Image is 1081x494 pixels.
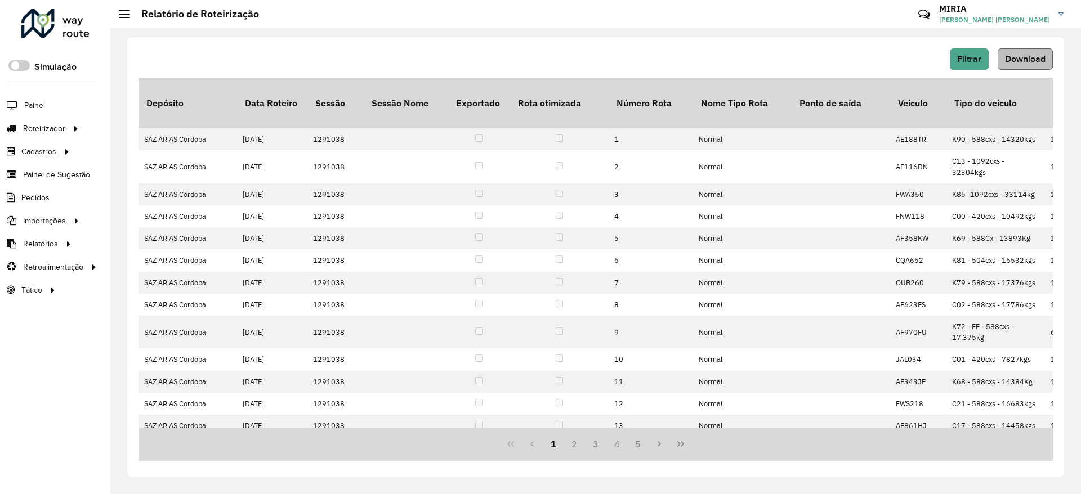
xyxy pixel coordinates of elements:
[890,227,946,249] td: AF358KW
[609,371,693,393] td: 11
[693,294,792,316] td: Normal
[139,249,237,271] td: SAZ AR AS Cordoba
[609,249,693,271] td: 6
[237,272,307,294] td: [DATE]
[24,100,45,111] span: Painel
[307,205,364,227] td: 1291038
[890,78,946,128] th: Veículo
[23,261,83,273] span: Retroalimentação
[890,272,946,294] td: OUB260
[609,272,693,294] td: 7
[792,78,890,128] th: Ponto de saída
[609,183,693,205] td: 3
[693,393,792,415] td: Normal
[307,150,364,183] td: 1291038
[606,433,628,455] button: 4
[946,150,1045,183] td: C13 - 1092cxs - 32304kgs
[609,316,693,348] td: 9
[139,393,237,415] td: SAZ AR AS Cordoba
[946,415,1045,437] td: C17 - 588cxs - 14458kgs
[693,227,792,249] td: Normal
[139,294,237,316] td: SAZ AR AS Cordoba
[237,205,307,227] td: [DATE]
[693,415,792,437] td: Normal
[609,227,693,249] td: 5
[946,294,1045,316] td: C02 - 588cxs - 17786kgs
[609,205,693,227] td: 4
[950,48,989,70] button: Filtrar
[237,78,307,128] th: Data Roteiro
[693,249,792,271] td: Normal
[307,249,364,271] td: 1291038
[543,433,564,455] button: 1
[609,78,693,128] th: Número Rota
[693,150,792,183] td: Normal
[510,78,609,128] th: Rota otimizada
[946,227,1045,249] td: K69 - 588Cx - 13893Kg
[139,348,237,370] td: SAZ AR AS Cordoba
[139,316,237,348] td: SAZ AR AS Cordoba
[998,48,1053,70] button: Download
[130,8,259,20] h2: Relatório de Roteirização
[670,433,691,455] button: Last Page
[890,393,946,415] td: FWS218
[946,205,1045,227] td: C00 - 420cxs - 10492kgs
[139,128,237,150] td: SAZ AR AS Cordoba
[307,393,364,415] td: 1291038
[237,316,307,348] td: [DATE]
[139,205,237,227] td: SAZ AR AS Cordoba
[23,169,90,181] span: Painel de Sugestão
[946,128,1045,150] td: K90 - 588cxs - 14320kgs
[23,123,65,134] span: Roteirizador
[649,433,670,455] button: Next Page
[139,272,237,294] td: SAZ AR AS Cordoba
[946,78,1045,128] th: Tipo do veículo
[237,393,307,415] td: [DATE]
[946,348,1045,370] td: C01 - 420cxs - 7827kgs
[946,183,1045,205] td: K85 -1092cxs - 33114kg
[693,316,792,348] td: Normal
[564,433,585,455] button: 2
[609,150,693,183] td: 2
[307,128,364,150] td: 1291038
[609,393,693,415] td: 12
[946,272,1045,294] td: K79 - 588cxs - 17376kgs
[693,272,792,294] td: Normal
[21,146,56,158] span: Cadastros
[237,227,307,249] td: [DATE]
[609,348,693,370] td: 10
[890,183,946,205] td: FWA350
[609,415,693,437] td: 13
[946,393,1045,415] td: C21 - 588cxs - 16683kgs
[237,249,307,271] td: [DATE]
[307,183,364,205] td: 1291038
[307,348,364,370] td: 1291038
[890,249,946,271] td: CQA652
[890,316,946,348] td: AF970FU
[693,78,792,128] th: Nome Tipo Rota
[364,78,448,128] th: Sessão Nome
[890,205,946,227] td: FNW118
[23,215,66,227] span: Importações
[237,183,307,205] td: [DATE]
[21,284,42,296] span: Tático
[307,78,364,128] th: Sessão
[307,294,364,316] td: 1291038
[957,54,981,64] span: Filtrar
[307,415,364,437] td: 1291038
[609,128,693,150] td: 1
[34,60,77,74] label: Simulação
[628,433,649,455] button: 5
[307,316,364,348] td: 1291038
[693,128,792,150] td: Normal
[585,433,606,455] button: 3
[1005,54,1046,64] span: Download
[890,294,946,316] td: AF623ES
[307,227,364,249] td: 1291038
[448,78,510,128] th: Exportado
[237,294,307,316] td: [DATE]
[890,415,946,437] td: AE861HJ
[946,316,1045,348] td: K72 - FF - 588cxs - 17.375kg
[939,3,1050,14] h3: MIRIA
[693,348,792,370] td: Normal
